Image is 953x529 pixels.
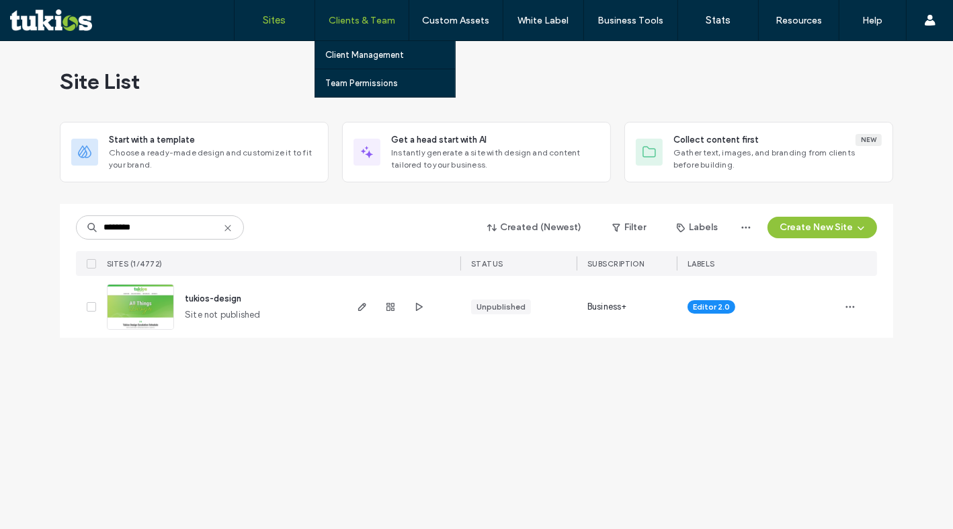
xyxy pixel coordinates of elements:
a: Client Management [325,41,455,69]
label: Clients & Team [329,15,395,26]
button: Filter [599,217,659,238]
a: tukios-design [185,293,241,304]
div: Start with a templateChoose a ready-made design and customize it to fit your brand. [60,122,329,182]
span: Help [30,9,58,22]
span: Business+ [587,300,627,314]
span: SITES (1/4772) [107,259,163,269]
span: Editor 2.0 [693,301,730,313]
div: Collect content firstNewGather text, images, and branding from clients before building. [624,122,893,182]
span: STATUS [471,259,503,269]
a: Team Permissions [325,69,455,97]
span: Site List [60,68,140,95]
label: Help [863,15,883,26]
span: LABELS [688,259,715,269]
span: Instantly generate a site with design and content tailored to your business. [391,147,599,171]
span: SUBSCRIPTION [587,259,645,269]
span: Start with a template [109,133,195,147]
button: Create New Site [768,217,877,238]
div: New [856,134,882,146]
label: Stats [706,14,731,26]
label: Sites [263,14,286,26]
span: Choose a ready-made design and customize it to fit your brand. [109,147,317,171]
button: Labels [665,217,730,238]
label: Custom Assets [423,15,490,26]
label: Resources [776,15,822,26]
button: Created (Newest) [476,217,593,238]
label: White Label [518,15,569,26]
div: Get a head start with AIInstantly generate a site with design and content tailored to your business. [342,122,611,182]
label: Client Management [325,50,404,60]
span: Site not published [185,308,261,322]
span: Get a head start with AI [391,133,487,147]
div: Unpublished [476,301,526,313]
label: Business Tools [598,15,664,26]
span: Gather text, images, and branding from clients before building. [673,147,882,171]
span: Collect content first [673,133,759,147]
label: Team Permissions [325,78,398,88]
